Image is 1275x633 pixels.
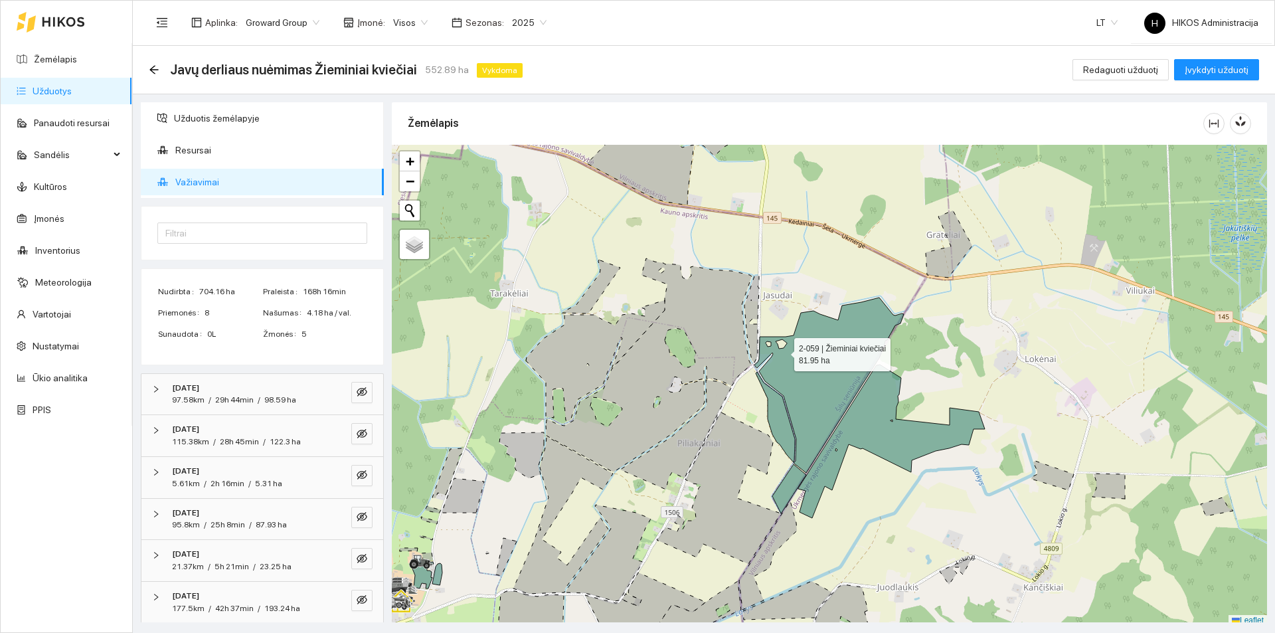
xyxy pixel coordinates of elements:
[214,562,249,571] span: 5h 21min
[406,153,414,169] span: +
[400,230,429,259] a: Layers
[172,383,199,393] strong: [DATE]
[152,551,160,559] span: right
[141,540,383,581] div: [DATE]21.37km/5h 21min/23.25 haeye-invisible
[211,520,245,529] span: 25h 8min
[209,604,211,613] span: /
[1185,62,1248,77] span: Įvykdyti užduotį
[1083,62,1158,77] span: Redaguoti užduotį
[158,307,205,319] span: Priemonės
[175,169,373,195] span: Važiavimai
[1174,59,1259,80] button: Įvykdyti užduotį
[141,499,383,540] div: [DATE]95.8km/25h 8min/87.93 haeye-invisible
[34,54,77,64] a: Žemėlapis
[343,17,354,28] span: shop
[33,86,72,96] a: Užduotys
[199,286,262,298] span: 704.16 ha
[33,341,79,351] a: Nustatymai
[141,415,383,456] div: [DATE]115.38km/28h 45min/122.3 haeye-invisible
[149,64,159,75] span: arrow-left
[1151,13,1158,34] span: H
[1144,17,1258,28] span: HIKOS Administracija
[263,307,307,319] span: Našumas
[357,553,367,566] span: eye-invisible
[149,9,175,36] button: menu-fold
[357,470,367,482] span: eye-invisible
[357,15,385,30] span: Įmonė :
[152,593,160,601] span: right
[307,307,367,319] span: 4.18 ha / val.
[172,549,199,559] strong: [DATE]
[172,437,209,446] span: 115.38km
[204,520,207,529] span: /
[357,387,367,399] span: eye-invisible
[1203,113,1225,134] button: column-width
[34,141,110,168] span: Sandėlis
[400,201,420,221] button: Initiate a new search
[207,328,262,341] span: 0L
[400,151,420,171] a: Zoom in
[452,17,462,28] span: calendar
[34,181,67,192] a: Kultūros
[35,277,92,288] a: Meteorologija
[246,13,319,33] span: Groward Group
[205,15,238,30] span: Aplinka :
[35,245,80,256] a: Inventorius
[351,465,373,486] button: eye-invisible
[141,457,383,498] div: [DATE]5.61km/2h 16min/5.31 haeye-invisible
[141,374,383,415] div: [DATE]97.58km/29h 44min/98.59 haeye-invisible
[152,468,160,476] span: right
[263,437,266,446] span: /
[33,309,71,319] a: Vartotojai
[1072,64,1169,75] a: Redaguoti užduotį
[357,511,367,524] span: eye-invisible
[351,507,373,528] button: eye-invisible
[400,171,420,191] a: Zoom out
[213,437,216,446] span: /
[172,479,200,488] span: 5.61km
[255,479,282,488] span: 5.31 ha
[263,328,301,341] span: Žmonės
[170,59,417,80] span: Javų derliaus nuėmimas Žieminiai kviečiai
[215,395,254,405] span: 29h 44min
[33,405,51,415] a: PPIS
[351,382,373,403] button: eye-invisible
[1204,118,1224,129] span: column-width
[263,286,303,298] span: Praleista
[156,17,168,29] span: menu-fold
[425,62,469,77] span: 552.89 ha
[408,104,1203,142] div: Žemėlapis
[34,213,64,224] a: Įmonės
[152,510,160,518] span: right
[172,395,205,405] span: 97.58km
[215,604,254,613] span: 42h 37min
[357,594,367,607] span: eye-invisible
[172,562,204,571] span: 21.37km
[172,591,199,600] strong: [DATE]
[253,562,256,571] span: /
[1072,59,1169,80] button: Redaguoti užduotį
[211,479,244,488] span: 2h 16min
[149,64,159,76] div: Atgal
[303,286,367,298] span: 168h 16min
[1232,616,1264,625] a: Leaflet
[248,479,251,488] span: /
[208,562,211,571] span: /
[33,373,88,383] a: Ūkio analitika
[260,562,292,571] span: 23.25 ha
[351,590,373,611] button: eye-invisible
[258,395,260,405] span: /
[174,105,373,132] span: Užduotis žemėlapyje
[264,604,300,613] span: 193.24 ha
[172,604,205,613] span: 177.5km
[466,15,504,30] span: Sezonas :
[351,548,373,569] button: eye-invisible
[175,137,373,163] span: Resursai
[204,479,207,488] span: /
[393,13,428,33] span: Visos
[209,395,211,405] span: /
[205,307,262,319] span: 8
[152,385,160,393] span: right
[172,424,199,434] strong: [DATE]
[1096,13,1118,33] span: LT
